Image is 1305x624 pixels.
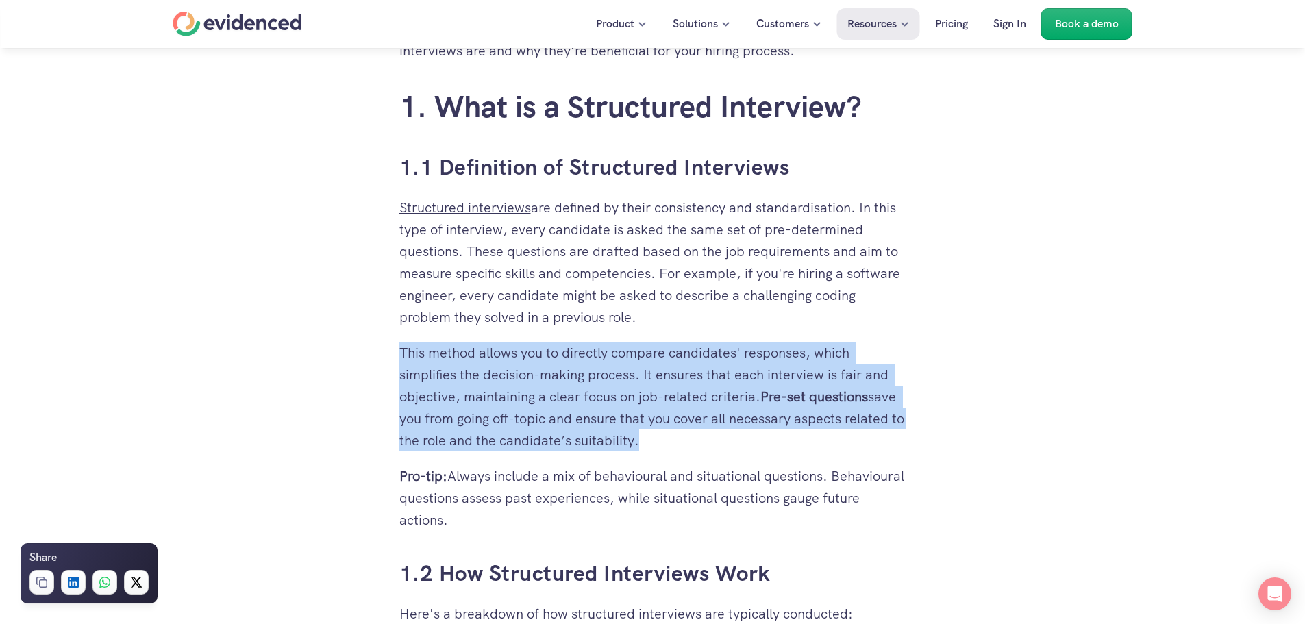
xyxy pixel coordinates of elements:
[399,559,771,588] a: 1.2 How Structured Interviews Work
[399,197,906,328] p: are defined by their consistency and standardisation. In this type of interview, every candidate ...
[760,388,868,405] strong: Pre-set questions
[173,12,302,36] a: Home
[847,15,897,33] p: Resources
[925,8,978,40] a: Pricing
[399,153,790,182] a: 1.1 Definition of Structured Interviews
[756,15,809,33] p: Customers
[1041,8,1132,40] a: Book a demo
[1258,577,1291,610] div: Open Intercom Messenger
[399,467,447,485] strong: Pro-tip:
[673,15,718,33] p: Solutions
[993,15,1026,33] p: Sign In
[399,342,906,451] p: This method allows you to directly compare candidates' responses, which simplifies the decision-m...
[935,15,968,33] p: Pricing
[29,549,57,566] h6: Share
[399,465,906,531] p: Always include a mix of behavioural and situational questions. Behavioural questions assess past ...
[983,8,1036,40] a: Sign In
[596,15,634,33] p: Product
[1055,15,1119,33] p: Book a demo
[399,87,861,126] a: 1. What is a Structured Interview?
[399,199,531,216] a: Structured interviews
